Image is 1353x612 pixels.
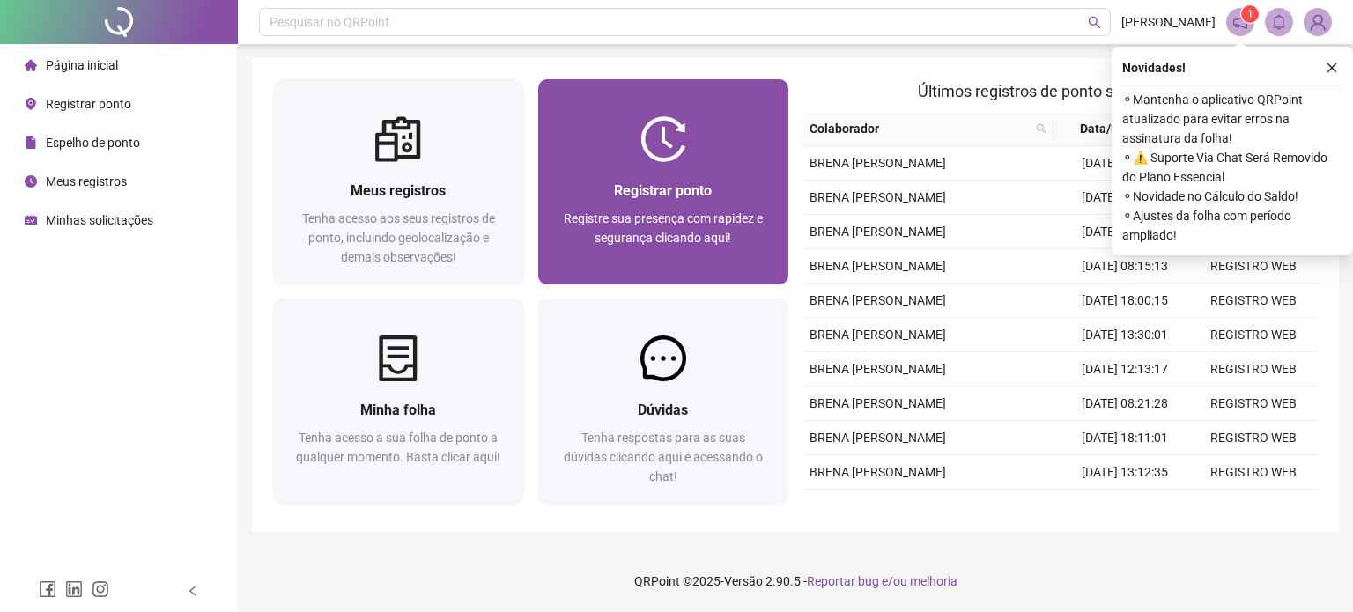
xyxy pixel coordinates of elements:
[1189,387,1318,421] td: REGISTRO WEB
[46,58,118,72] span: Página inicial
[1189,490,1318,524] td: REGISTRO WEB
[1054,112,1179,146] th: Data/Hora
[1036,123,1046,134] span: search
[1189,318,1318,352] td: REGISTRO WEB
[1189,352,1318,387] td: REGISTRO WEB
[1032,115,1050,142] span: search
[187,585,199,597] span: left
[1061,490,1189,524] td: [DATE] 12:12:39
[1326,62,1338,74] span: close
[1271,14,1287,30] span: bell
[1189,455,1318,490] td: REGISTRO WEB
[810,119,1029,138] span: Colaborador
[1247,8,1253,20] span: 1
[1122,187,1342,206] span: ⚬ Novidade no Cálculo do Saldo!
[638,402,688,418] span: Dúvidas
[564,211,763,245] span: Registre sua presença com rapidez e segurança clicando aqui!
[810,293,946,307] span: BRENA [PERSON_NAME]
[810,396,946,410] span: BRENA [PERSON_NAME]
[1061,215,1189,249] td: [DATE] 12:07:32
[1122,90,1342,148] span: ⚬ Mantenha o aplicativo QRPoint atualizado para evitar erros na assinatura da folha!
[25,175,37,188] span: clock-circle
[810,328,946,342] span: BRENA [PERSON_NAME]
[1061,455,1189,490] td: [DATE] 13:12:35
[1122,148,1342,187] span: ⚬ ⚠️ Suporte Via Chat Será Removido do Plano Essencial
[65,580,83,598] span: linkedin
[46,97,131,111] span: Registrar ponto
[1121,12,1216,32] span: [PERSON_NAME]
[1122,58,1186,77] span: Novidades !
[538,79,789,284] a: Registrar pontoRegistre sua presença com rapidez e segurança clicando aqui!
[1061,181,1189,215] td: [DATE] 13:15:39
[810,362,946,376] span: BRENA [PERSON_NAME]
[810,259,946,273] span: BRENA [PERSON_NAME]
[273,299,524,504] a: Minha folhaTenha acesso a sua folha de ponto a qualquer momento. Basta clicar aqui!
[25,59,37,71] span: home
[351,182,446,199] span: Meus registros
[39,580,56,598] span: facebook
[918,82,1202,100] span: Últimos registros de ponto sincronizados
[1061,146,1189,181] td: [DATE] 18:00:19
[25,214,37,226] span: schedule
[296,431,500,464] span: Tenha acesso a sua folha de ponto a qualquer momento. Basta clicar aqui!
[1189,284,1318,318] td: REGISTRO WEB
[810,465,946,479] span: BRENA [PERSON_NAME]
[1061,249,1189,284] td: [DATE] 08:15:13
[807,574,957,588] span: Reportar bug e/ou melhoria
[1088,16,1101,29] span: search
[1061,318,1189,352] td: [DATE] 13:30:01
[1061,119,1157,138] span: Data/Hora
[810,431,946,445] span: BRENA [PERSON_NAME]
[810,190,946,204] span: BRENA [PERSON_NAME]
[273,79,524,284] a: Meus registrosTenha acesso aos seus registros de ponto, incluindo geolocalização e demais observa...
[1232,14,1248,30] span: notification
[1189,249,1318,284] td: REGISTRO WEB
[25,98,37,110] span: environment
[564,431,763,483] span: Tenha respostas para as suas dúvidas clicando aqui e acessando o chat!
[1061,421,1189,455] td: [DATE] 18:11:01
[46,136,140,150] span: Espelho de ponto
[302,211,495,264] span: Tenha acesso aos seus registros de ponto, incluindo geolocalização e demais observações!
[614,182,712,199] span: Registrar ponto
[538,299,789,504] a: DúvidasTenha respostas para as suas dúvidas clicando aqui e acessando o chat!
[1061,387,1189,421] td: [DATE] 08:21:28
[92,580,109,598] span: instagram
[1061,284,1189,318] td: [DATE] 18:00:15
[724,574,763,588] span: Versão
[46,213,153,227] span: Minhas solicitações
[1061,352,1189,387] td: [DATE] 12:13:17
[46,174,127,188] span: Meus registros
[238,550,1353,612] footer: QRPoint © 2025 - 2.90.5 -
[810,225,946,239] span: BRENA [PERSON_NAME]
[1305,9,1331,35] img: 87410
[1241,5,1259,23] sup: 1
[1122,206,1342,245] span: ⚬ Ajustes da folha com período ampliado!
[810,156,946,170] span: BRENA [PERSON_NAME]
[360,402,436,418] span: Minha folha
[1189,421,1318,455] td: REGISTRO WEB
[25,136,37,149] span: file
